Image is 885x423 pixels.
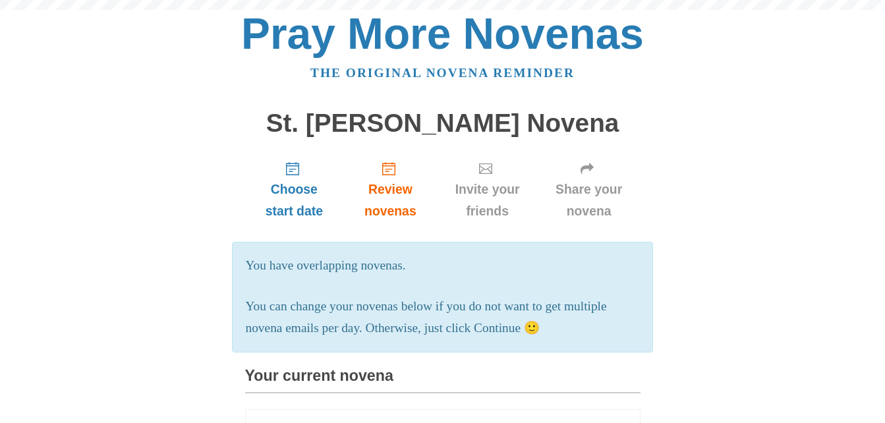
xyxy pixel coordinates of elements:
span: Share your novena [551,179,627,222]
span: Invite your friends [451,179,525,222]
p: You can change your novenas below if you do not want to get multiple novena emails per day. Other... [246,296,640,339]
a: Review novenas [343,150,437,229]
span: Choose start date [258,179,331,222]
a: Share your novena [538,150,641,229]
span: Review novenas [357,179,424,222]
p: You have overlapping novenas. [246,255,640,277]
h3: Your current novena [245,368,641,393]
a: Pray More Novenas [241,9,644,58]
a: Choose start date [245,150,344,229]
h1: St. [PERSON_NAME] Novena [245,109,641,138]
a: Invite your friends [438,150,538,229]
a: The original novena reminder [310,66,575,80]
